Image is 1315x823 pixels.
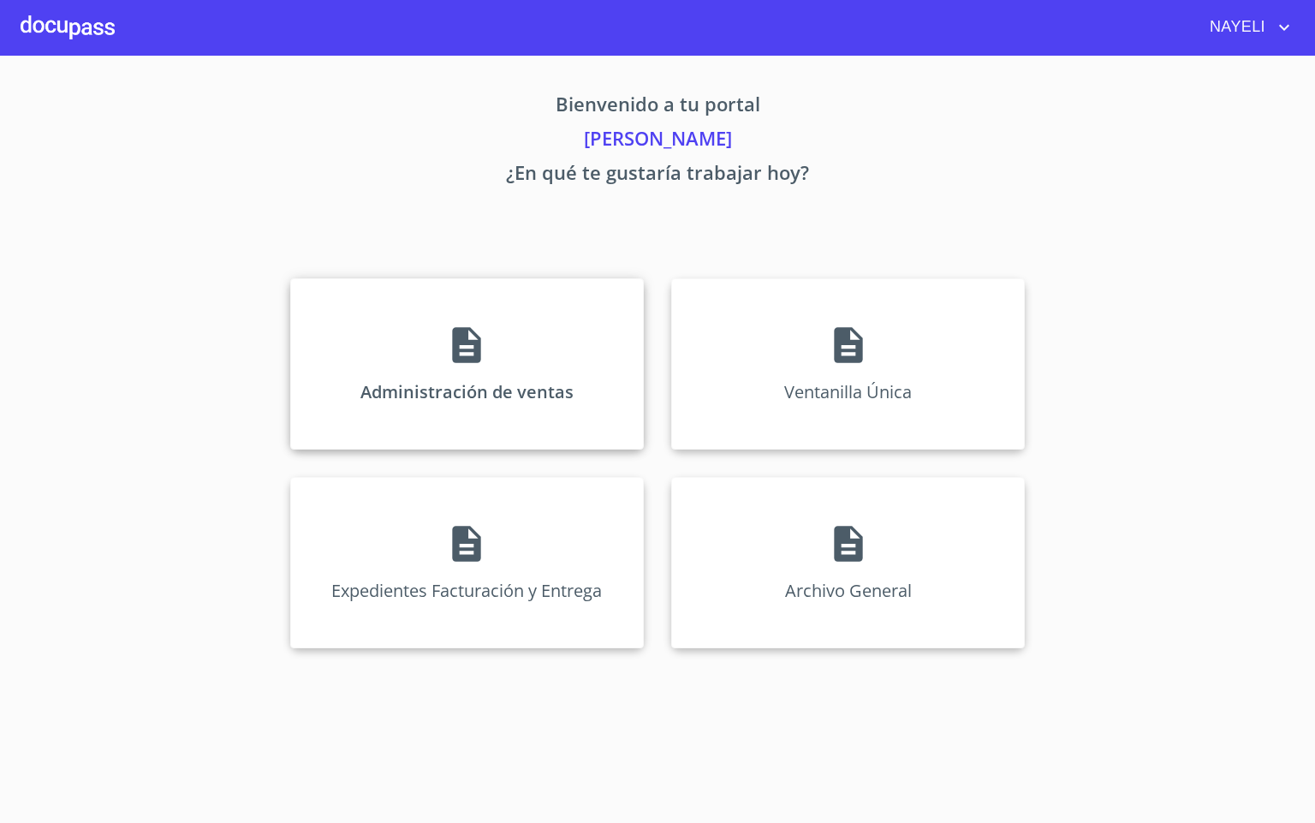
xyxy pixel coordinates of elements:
[784,380,912,403] p: Ventanilla Única
[1197,14,1294,41] button: account of current user
[785,579,912,602] p: Archivo General
[130,124,1185,158] p: [PERSON_NAME]
[360,380,574,403] p: Administración de ventas
[130,90,1185,124] p: Bienvenido a tu portal
[331,579,602,602] p: Expedientes Facturación y Entrega
[130,158,1185,193] p: ¿En qué te gustaría trabajar hoy?
[1197,14,1274,41] span: NAYELI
